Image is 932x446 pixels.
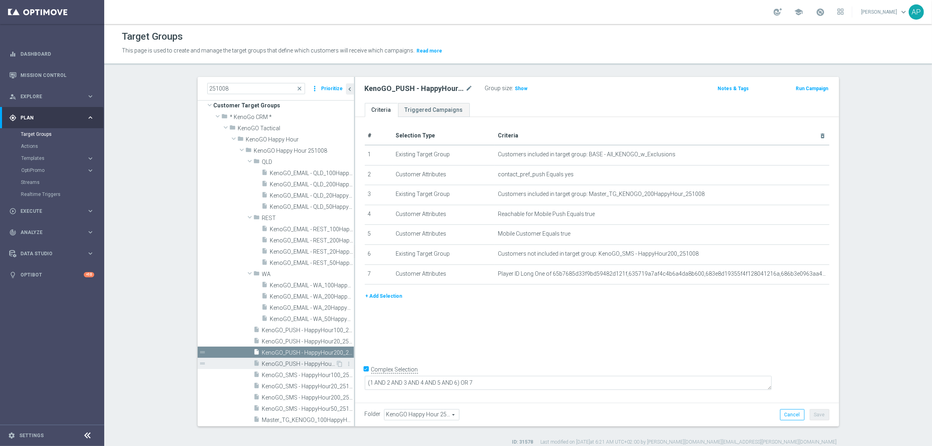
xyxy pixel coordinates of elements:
[512,439,534,446] label: ID: 31578
[365,127,393,145] th: #
[122,47,414,54] span: This page is used to create and manage the target groups that define which customers will receive...
[87,114,94,121] i: keyboard_arrow_right
[270,170,354,177] span: KenoGO_EMAIL - QLD_100HappyHour_251008
[207,83,305,94] input: Quick find group or folder
[392,145,495,165] td: Existing Target Group
[262,180,268,190] i: insert_drive_file
[262,192,268,201] i: insert_drive_file
[270,226,354,233] span: KenoGO_EMAIL - REST_100HappyHour_251008
[365,205,393,225] td: 4
[262,372,354,379] span: KenoGO_SMS - HappyHour100_251008
[9,229,16,236] i: track_changes
[365,185,393,205] td: 3
[254,416,260,425] i: insert_drive_file
[9,250,87,257] div: Data Studio
[392,244,495,264] td: Existing Target Group
[365,145,393,165] td: 1
[21,152,103,164] div: Templates
[238,125,354,132] span: KenoGO Tactical
[416,46,443,55] button: Read more
[270,181,354,188] span: KenoGO_EMAIL - QLD_200HappyHour_251008
[84,272,94,277] div: +10
[9,65,94,86] div: Mission Control
[794,8,803,16] span: school
[297,85,303,92] span: close
[270,282,354,289] span: KenoGO_EMAIL - WA_100HappyHour_251008
[9,93,16,100] i: person_search
[9,93,87,100] div: Explore
[9,271,16,278] i: lightbulb
[392,127,495,145] th: Selection Type
[254,214,260,223] i: folder
[498,270,826,277] span: Player ID Long One of 65b7685d33f9bd59482d121f,635719a7af4c4b6a4da8b600,683e8d19355f4f128041216a,...
[365,84,464,93] h2: KenoGO_PUSH - HappyHour200_251008
[909,4,924,20] div: AP
[262,293,268,302] i: insert_drive_file
[498,132,518,139] span: Criteria
[214,100,354,111] span: Customer Target Groups
[9,51,95,57] button: equalizer Dashboard
[262,169,268,178] i: insert_drive_file
[21,168,87,173] div: OptiPromo
[262,236,268,246] i: insert_drive_file
[262,281,268,291] i: insert_drive_file
[270,293,354,300] span: KenoGO_EMAIL - WA_200HappyHour_251008
[21,179,83,186] a: Streams
[20,115,87,120] span: Plan
[254,382,260,392] i: insert_drive_file
[392,185,495,205] td: Existing Target Group
[262,225,268,234] i: insert_drive_file
[365,103,398,117] a: Criteria
[9,43,94,65] div: Dashboard
[21,156,87,161] div: Templates
[87,167,94,174] i: keyboard_arrow_right
[262,383,354,390] span: KenoGO_SMS - HappyHour20_251008
[20,264,84,285] a: Optibot
[262,304,268,313] i: insert_drive_file
[9,208,87,215] div: Execute
[311,83,319,94] i: more_vert
[9,250,95,257] button: Data Studio keyboard_arrow_right
[21,168,79,173] span: OptiPromo
[238,135,244,145] i: folder
[365,225,393,245] td: 5
[498,250,699,257] span: Customers not included in target group: KenoGO_SMS - HappyHour200_251008
[9,50,16,58] i: equalizer
[21,167,95,174] button: OptiPromo keyboard_arrow_right
[9,208,95,214] button: play_circle_outline Execute keyboard_arrow_right
[392,205,495,225] td: Customer Attributes
[20,251,87,256] span: Data Studio
[270,192,354,199] span: KenoGO_EMAIL - QLD_20HappyHour_251008
[512,85,514,92] label: :
[899,8,908,16] span: keyboard_arrow_down
[498,151,675,158] span: Customers included in target group: BASE - All_KENOGO_w_Exclusions
[21,140,103,152] div: Actions
[270,204,354,210] span: KenoGO_EMAIL - QLD_50HappyHour_251008
[262,271,354,278] span: WA
[466,84,473,93] i: mode_edit
[262,248,268,257] i: insert_drive_file
[498,191,705,198] span: Customers included in target group: Master_TG_KENOGO_200HappyHour_251008
[365,244,393,264] td: 6
[254,371,260,380] i: insert_drive_file
[392,165,495,185] td: Customer Attributes
[254,270,260,279] i: folder
[346,83,354,95] button: chevron_left
[262,159,354,165] span: QLD
[20,94,87,99] span: Explore
[254,147,354,154] span: KenoGO Happy Hour 251008
[860,6,909,18] a: [PERSON_NAME]keyboard_arrow_down
[262,315,268,324] i: insert_drive_file
[254,349,260,358] i: insert_drive_file
[254,394,260,403] i: insert_drive_file
[9,72,95,79] button: Mission Control
[365,292,403,301] button: + Add Selection
[246,136,354,143] span: KenoGO Happy Hour
[262,349,354,356] span: KenoGO_PUSH - HappyHour200_251008
[262,327,354,334] span: KenoGO_PUSH - HappyHour100_251008
[795,84,829,93] button: Run Campaign
[9,114,16,121] i: gps_fixed
[21,131,83,137] a: Target Groups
